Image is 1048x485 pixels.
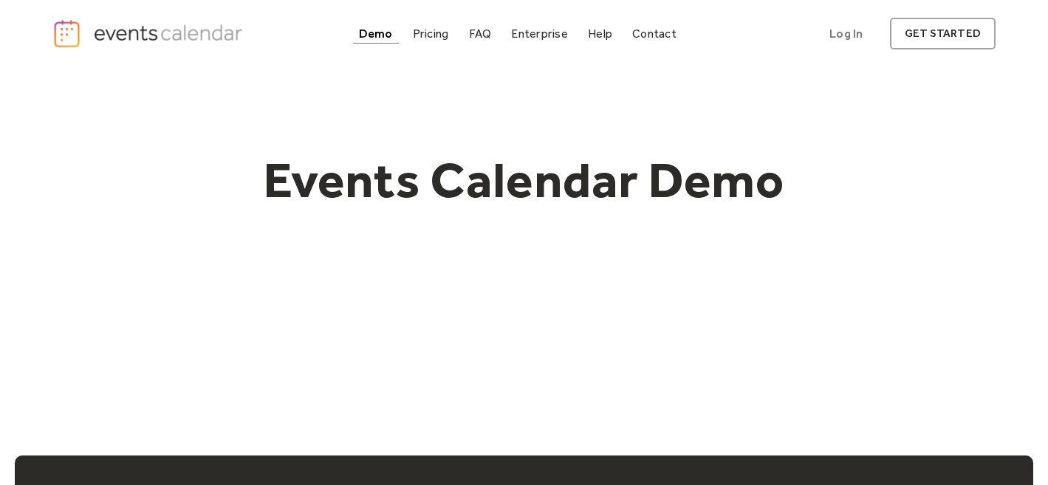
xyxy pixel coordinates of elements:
div: Enterprise [511,30,567,38]
div: Contact [632,30,677,38]
a: Log In [815,18,877,49]
h1: Events Calendar Demo [241,150,808,210]
div: FAQ [469,30,492,38]
a: Enterprise [505,24,573,44]
a: Help [582,24,618,44]
div: Help [588,30,612,38]
a: FAQ [463,24,498,44]
div: Demo [359,30,393,38]
a: Contact [626,24,682,44]
a: Pricing [407,24,455,44]
a: Demo [353,24,399,44]
a: home [52,18,247,49]
div: Pricing [413,30,449,38]
a: get started [890,18,996,49]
